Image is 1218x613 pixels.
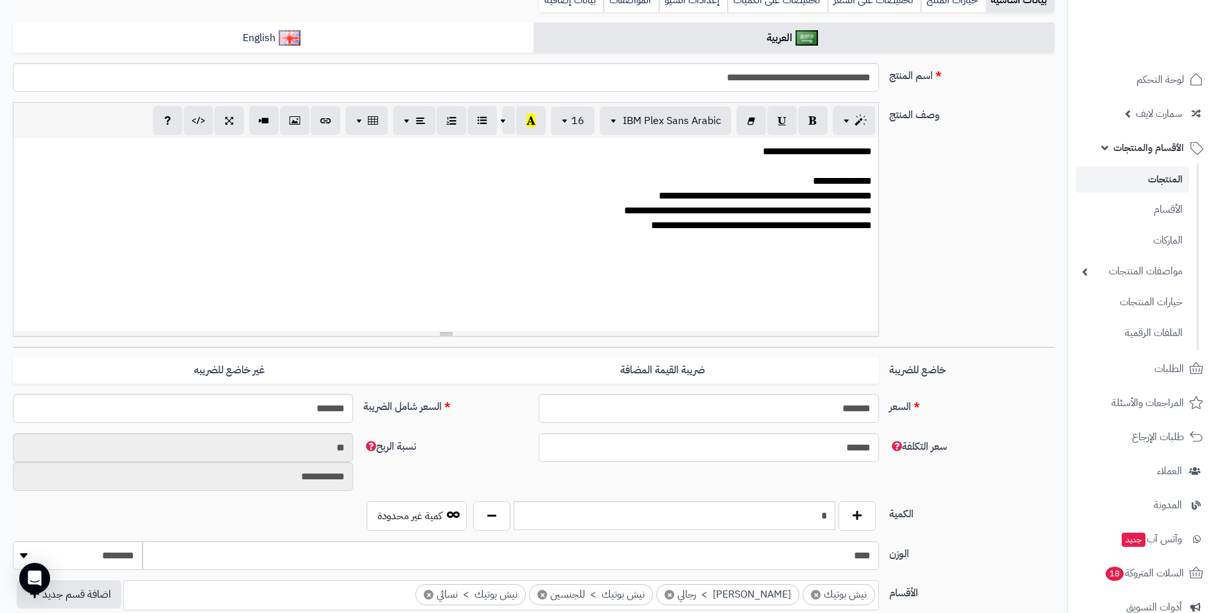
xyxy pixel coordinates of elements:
[1113,139,1184,157] span: الأقسام والمنتجات
[656,584,799,605] li: نيش بوتيك > رجالي
[1075,524,1210,555] a: وآتس آبجديد
[1075,227,1189,254] a: الماركات
[889,439,947,454] span: سعر التكلفة
[415,584,526,605] li: نيش بوتيك > نسائي
[19,563,50,594] div: Open Intercom Messenger
[363,439,416,454] span: نسبة الربح
[1075,353,1210,384] a: الطلبات
[1120,530,1182,548] span: وآتس آب
[1154,496,1182,514] span: المدونة
[665,590,674,600] span: ×
[884,394,1059,414] label: السعر
[1075,64,1210,95] a: لوحة التحكم
[1136,105,1182,123] span: سمارت لايف
[537,590,547,600] span: ×
[1106,567,1124,581] span: 18
[884,63,1059,84] label: اسم المنتج
[446,357,879,384] label: ضريبة القيمة المضافة
[534,22,1054,54] a: العربية
[529,584,653,605] li: نيش بوتيك > للجنسين
[13,22,534,54] a: English
[600,107,731,135] button: IBM Plex Sans Arabic
[1104,564,1184,582] span: السلات المتروكة
[424,590,433,600] span: ×
[1075,558,1210,589] a: السلات المتروكة18
[279,30,301,46] img: English
[623,113,721,129] span: IBM Plex Sans Arabic
[1075,387,1210,418] a: المراجعات والأسئلة
[803,584,875,605] li: نيش بوتيك
[811,590,821,600] span: ×
[551,107,595,135] button: 16
[571,113,584,129] span: 16
[884,102,1059,123] label: وصف المنتج
[1111,394,1184,412] span: المراجعات والأسئلة
[1122,533,1145,547] span: جديد
[17,580,121,609] button: اضافة قسم جديد
[1136,71,1184,89] span: لوحة التحكم
[1157,462,1182,480] span: العملاء
[358,394,534,414] label: السعر شامل الضريبة
[796,30,818,46] img: العربية
[1075,490,1210,520] a: المدونة
[1075,166,1189,193] a: المنتجات
[1075,196,1189,224] a: الأقسام
[13,357,446,384] label: غير خاضع للضريبه
[1075,258,1189,285] a: مواصفات المنتجات
[884,541,1059,562] label: الوزن
[884,357,1059,378] label: خاضع للضريبة
[1075,422,1210,452] a: طلبات الإرجاع
[884,501,1059,522] label: الكمية
[1132,428,1184,446] span: طلبات الإرجاع
[1131,36,1206,63] img: logo-2.png
[884,580,1059,601] label: الأقسام
[1154,360,1184,378] span: الطلبات
[1075,456,1210,486] a: العملاء
[1075,319,1189,347] a: الملفات الرقمية
[1075,289,1189,316] a: خيارات المنتجات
